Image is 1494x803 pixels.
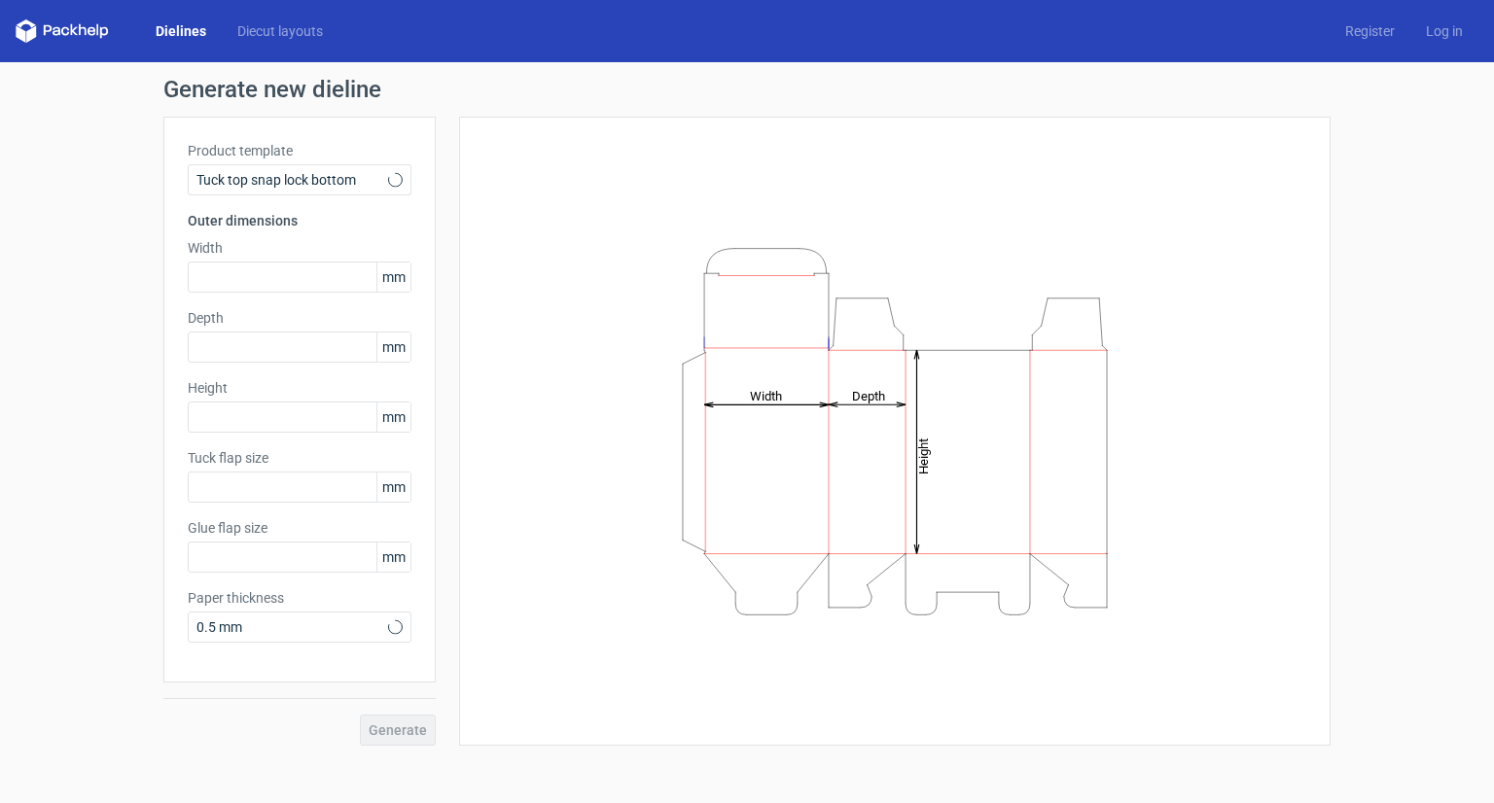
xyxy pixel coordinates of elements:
label: Tuck flap size [188,448,411,468]
a: Log in [1410,21,1478,41]
label: Depth [188,308,411,328]
label: Width [188,238,411,258]
tspan: Height [916,437,931,473]
label: Glue flap size [188,518,411,538]
span: mm [376,332,410,362]
a: Dielines [140,21,222,41]
span: mm [376,402,410,432]
h3: Outer dimensions [188,211,411,230]
label: Product template [188,141,411,160]
span: 0.5 mm [196,617,388,637]
h1: Generate new dieline [163,78,1331,101]
tspan: Width [750,388,782,402]
label: Paper thickness [188,588,411,608]
a: Diecut layouts [222,21,338,41]
tspan: Depth [852,388,885,402]
label: Height [188,378,411,398]
span: mm [376,472,410,502]
span: Tuck top snap lock bottom [196,170,388,190]
span: mm [376,542,410,572]
span: mm [376,262,410,292]
a: Register [1330,21,1410,41]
